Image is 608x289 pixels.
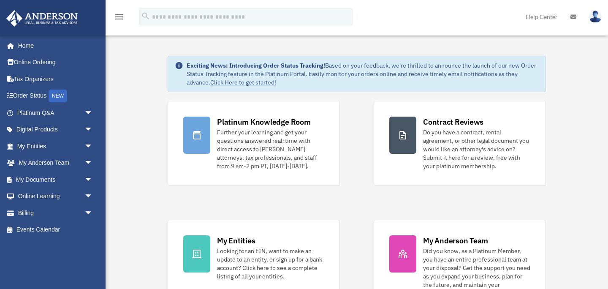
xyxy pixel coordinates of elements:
[374,101,546,186] a: Contract Reviews Do you have a contract, rental agreement, or other legal document you would like...
[6,188,106,205] a: Online Learningarrow_drop_down
[423,117,483,127] div: Contract Reviews
[6,87,106,105] a: Order StatusNEW
[217,117,311,127] div: Platinum Knowledge Room
[217,235,255,246] div: My Entities
[6,204,106,221] a: Billingarrow_drop_down
[84,171,101,188] span: arrow_drop_down
[217,247,324,281] div: Looking for an EIN, want to make an update to an entity, or sign up for a bank account? Click her...
[141,11,150,21] i: search
[114,12,124,22] i: menu
[6,37,101,54] a: Home
[6,121,106,138] a: Digital Productsarrow_drop_down
[49,90,67,102] div: NEW
[187,62,325,69] strong: Exciting News: Introducing Order Status Tracking!
[84,138,101,155] span: arrow_drop_down
[6,155,106,172] a: My Anderson Teamarrow_drop_down
[589,11,602,23] img: User Pic
[6,104,106,121] a: Platinum Q&Aarrow_drop_down
[423,128,530,170] div: Do you have a contract, rental agreement, or other legal document you would like an attorney's ad...
[210,79,276,86] a: Click Here to get started!
[6,221,106,238] a: Events Calendar
[6,54,106,71] a: Online Ordering
[187,61,539,87] div: Based on your feedback, we're thrilled to announce the launch of our new Order Status Tracking fe...
[84,121,101,139] span: arrow_drop_down
[6,138,106,155] a: My Entitiesarrow_drop_down
[6,71,106,87] a: Tax Organizers
[217,128,324,170] div: Further your learning and get your questions answered real-time with direct access to [PERSON_NAM...
[114,15,124,22] a: menu
[84,155,101,172] span: arrow_drop_down
[4,10,80,27] img: Anderson Advisors Platinum Portal
[168,101,340,186] a: Platinum Knowledge Room Further your learning and get your questions answered real-time with dire...
[84,104,101,122] span: arrow_drop_down
[6,171,106,188] a: My Documentsarrow_drop_down
[84,204,101,222] span: arrow_drop_down
[423,235,488,246] div: My Anderson Team
[84,188,101,205] span: arrow_drop_down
